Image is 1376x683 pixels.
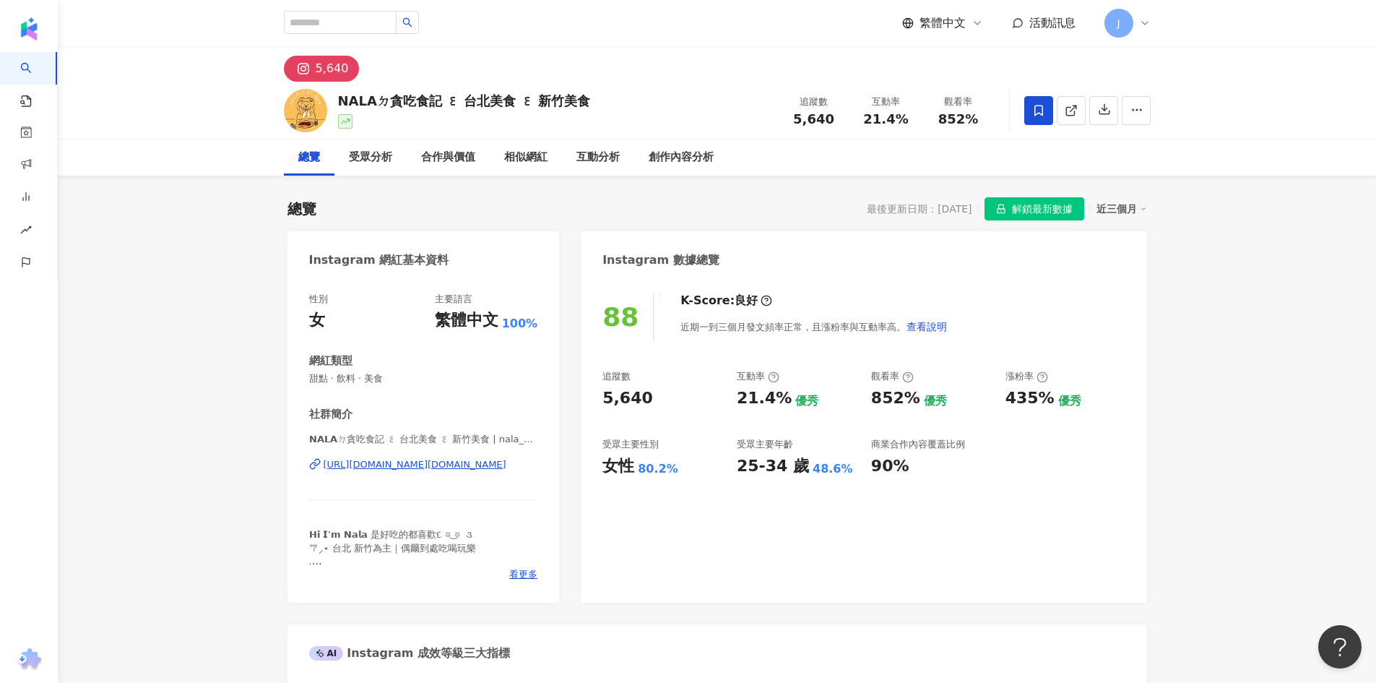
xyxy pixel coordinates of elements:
[504,149,548,166] div: 相似網紅
[1029,16,1076,30] span: 活動訊息
[795,393,818,409] div: 優秀
[309,293,328,306] div: 性別
[20,52,49,108] a: search
[1005,370,1048,383] div: 漲粉率
[602,438,659,451] div: 受眾主要性別
[309,309,325,332] div: 女
[1096,199,1147,218] div: 近三個月
[737,387,792,410] div: 21.4%
[1005,387,1055,410] div: 435%
[924,393,947,409] div: 優秀
[813,461,853,477] div: 48.6%
[1318,625,1362,669] iframe: Help Scout Beacon - Open
[309,372,538,385] span: 甜點 · 飲料 · 美食
[602,252,719,268] div: Instagram 數據總覽
[1117,15,1120,31] span: J
[602,370,631,383] div: 追蹤數
[1012,198,1073,221] span: 解鎖最新數據
[1058,393,1081,409] div: 優秀
[17,17,40,40] img: logo icon
[435,293,472,306] div: 主要語言
[309,407,352,422] div: 社群簡介
[867,203,972,215] div: 最後更新日期：[DATE]
[309,433,538,446] span: 𝗡𝗔𝗟𝗔ㄉ貪吃食記 ꒰ 台北美食 ꒰ 新竹美食 | nala_eat.diary
[680,293,772,309] div: K-Score :
[871,370,914,383] div: 觀看率
[602,455,634,478] div: 女性
[938,112,979,126] span: 852%
[309,529,524,632] span: 𝗛𝗶 𝗜’𝗺 𝗡𝗮𝗹𝗮 是好吃的都喜歡દ ఠ͜ఠ ૩ 𐂐⸝‍⋆ 台北 新竹為主｜偶爾到處吃喝玩樂 . 合作邀約請私訊小盒子或Line:@bpp1676u . 𝗚𝗿𝗮𝗱𝗶𝗻𝗴 𝟰.𝟬 普｜𝟰.𝟱 ...
[602,302,639,332] div: 88
[338,92,590,110] div: 𝗡𝗔𝗟𝗔ㄉ貪吃食記 ꒰ 台北美食 ꒰ 新竹美食
[316,59,349,79] div: 5,640
[793,111,834,126] span: 5,640
[996,204,1006,214] span: lock
[737,370,779,383] div: 互動率
[309,458,538,471] a: [URL][DOMAIN_NAME][DOMAIN_NAME]
[906,312,948,341] button: 查看說明
[502,316,537,332] span: 100%
[871,438,965,451] div: 商業合作內容覆蓋比例
[737,438,793,451] div: 受眾主要年齡
[309,353,352,369] div: 網紅類型
[602,387,653,410] div: 5,640
[863,112,908,126] span: 21.4%
[298,149,320,166] div: 總覽
[15,648,43,671] img: chrome extension
[349,149,392,166] div: 受眾分析
[787,95,841,109] div: 追蹤數
[309,252,449,268] div: Instagram 網紅基本資料
[859,95,914,109] div: 互動率
[920,15,966,31] span: 繁體中文
[284,56,360,82] button: 5,640
[509,568,537,581] span: 看更多
[871,387,920,410] div: 852%
[871,455,909,478] div: 90%
[402,17,412,27] span: search
[435,309,498,332] div: 繁體中文
[735,293,758,309] div: 良好
[737,455,809,478] div: 25-34 歲
[576,149,620,166] div: 互動分析
[287,199,316,219] div: 總覽
[906,321,947,332] span: 查看說明
[638,461,678,477] div: 80.2%
[931,95,986,109] div: 觀看率
[649,149,714,166] div: 創作內容分析
[20,215,32,248] span: rise
[309,645,510,661] div: Instagram 成效等級三大指標
[680,312,948,341] div: 近期一到三個月發文頻率正常，且漲粉率與互動率高。
[421,149,475,166] div: 合作與價值
[284,89,327,132] img: KOL Avatar
[324,458,506,471] div: [URL][DOMAIN_NAME][DOMAIN_NAME]
[309,646,344,661] div: AI
[985,197,1084,220] button: 解鎖最新數據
